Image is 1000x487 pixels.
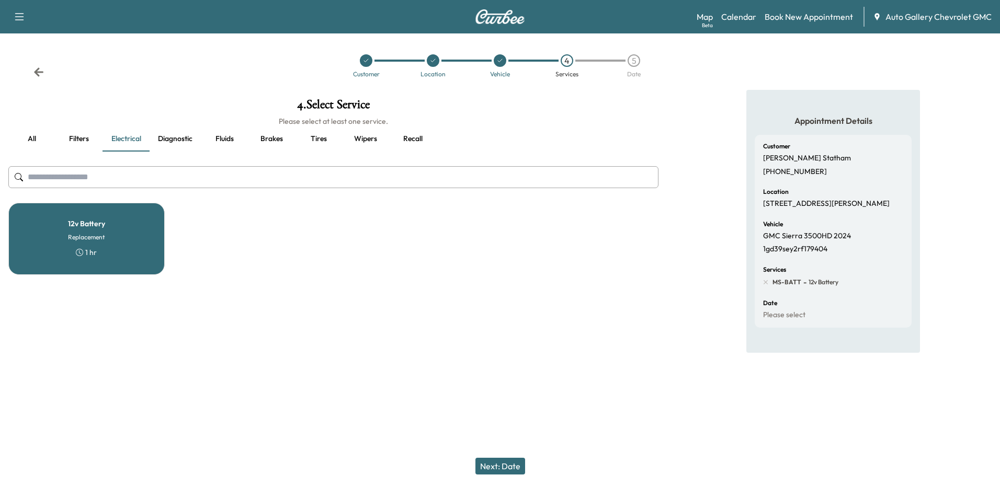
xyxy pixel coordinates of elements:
h5: Appointment Details [755,115,912,126]
p: [STREET_ADDRESS][PERSON_NAME] [763,199,890,208]
button: Wipers [342,126,389,152]
div: Back [33,67,44,77]
div: basic tabs example [8,126,658,152]
h6: Services [763,266,786,273]
button: Recall [389,126,436,152]
button: Next: Date [475,458,525,474]
div: Customer [353,71,380,77]
img: Curbee Logo [475,9,525,24]
h6: Location [763,189,789,195]
div: Date [627,71,641,77]
h6: Date [763,300,777,306]
h6: Replacement [68,233,105,242]
button: Fluids [201,126,248,152]
p: [PERSON_NAME] Statham [763,154,851,163]
a: Calendar [721,10,756,23]
button: Filters [55,126,103,152]
span: - [801,277,806,287]
button: Diagnostic [150,126,201,152]
div: Services [555,71,578,77]
a: Book New Appointment [765,10,853,23]
h1: 4 . Select Service [8,98,658,116]
div: Beta [702,21,713,29]
button: all [8,126,55,152]
span: 12v Battery [806,278,838,286]
div: Location [421,71,446,77]
a: MapBeta [697,10,713,23]
span: Auto Gallery Chevrolet GMC [885,10,992,23]
button: Electrical [103,126,150,152]
button: Brakes [248,126,295,152]
div: Vehicle [490,71,510,77]
button: Tires [295,126,342,152]
div: 1 hr [76,247,97,258]
div: 5 [628,54,640,67]
h5: 12v Battery [68,220,105,227]
h6: Customer [763,143,790,149]
p: GMC Sierra 3500HD 2024 [763,231,851,241]
h6: Please select at least one service. [8,116,658,126]
p: [PHONE_NUMBER] [763,167,827,177]
h6: Vehicle [763,221,783,227]
span: MS-BATT [772,278,801,286]
div: 4 [561,54,573,67]
p: Please select [763,310,805,320]
p: 1gd39sey2rf179404 [763,245,827,254]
